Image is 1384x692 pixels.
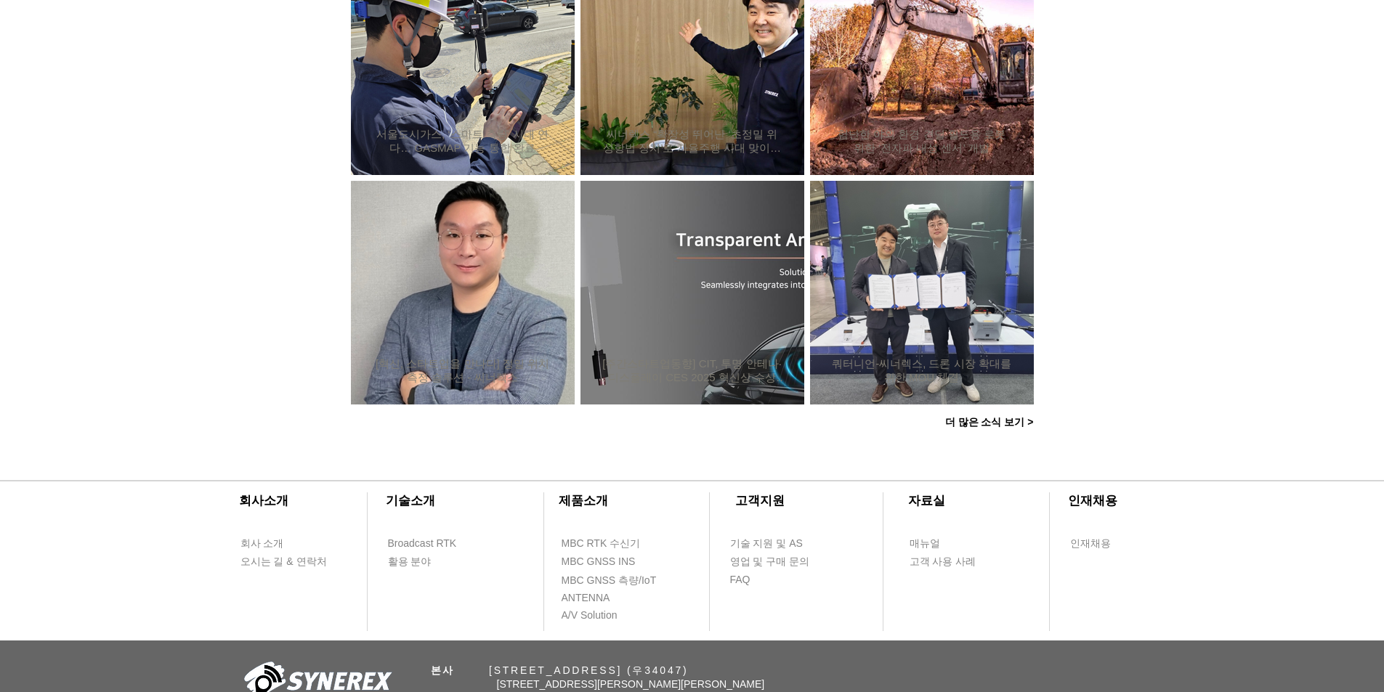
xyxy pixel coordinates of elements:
[239,494,288,508] span: ​회사소개
[935,408,1044,437] a: 더 많은 소식 보기 >
[388,537,457,551] span: Broadcast RTK
[561,589,644,607] a: ANTENNA
[559,494,608,508] span: ​제품소개
[562,574,657,588] span: MBC GNSS 측량/IoT
[729,571,813,589] a: FAQ
[735,494,785,508] span: ​고객지원
[602,357,782,385] a: [주간스타트업동향] CIT, 투명 안테나·디스플레이 CES 2025 혁신상 수상 外
[562,555,636,569] span: MBC GNSS INS
[730,537,803,551] span: 기술 지원 및 AS
[240,537,284,551] span: 회사 소개
[1069,534,1138,553] a: 인재채용
[373,128,553,155] h2: 서울도시가스, ‘스마트 측량’ 시대 연다… GASMAP 기능 통합 완료
[387,553,471,571] a: 활용 분야
[373,357,553,385] a: [혁신, 스타트업을 만나다] 정밀 위치측정 솔루션 - 씨너렉스
[240,555,327,569] span: 오시는 길 & 연락처
[730,573,750,587] span: FAQ
[240,553,338,571] a: 오시는 길 & 연락처
[1070,537,1111,551] span: 인재채용
[373,127,553,155] a: 서울도시가스, ‘스마트 측량’ 시대 연다… GASMAP 기능 통합 완료
[910,555,976,569] span: 고객 사용 사례
[561,553,652,571] a: MBC GNSS INS
[386,494,435,508] span: ​기술소개
[602,128,782,155] h2: 씨너렉스 “확장성 뛰어난 ‘초정밀 위성항법 장치’로 자율주행 시대 맞이할 것”
[497,678,765,690] span: [STREET_ADDRESS][PERSON_NAME][PERSON_NAME]
[561,606,644,624] a: A/V Solution
[562,608,618,623] span: A/V Solution
[908,494,945,508] span: ​자료실
[832,357,1012,385] a: 쿼터니언-씨너렉스, 드론 시장 확대를 위한 MOU 체결
[832,127,1012,155] a: 험난한 야외 환경 견딜 필드용 로봇 위한 ‘전자파 내성 센서’ 개발
[910,537,940,551] span: 매뉴얼
[388,555,432,569] span: 활용 분야
[1217,630,1384,692] iframe: Wix Chat
[562,537,641,551] span: MBC RTK 수신기
[602,127,782,155] a: 씨너렉스 “확장성 뛰어난 ‘초정밀 위성항법 장치’로 자율주행 시대 맞이할 것”
[561,571,688,590] a: MBC GNSS 측량/IoT
[562,591,610,606] span: ANTENNA
[909,534,992,553] a: 매뉴얼
[909,553,992,571] a: 고객 사용 사례
[431,664,689,676] span: ​ [STREET_ADDRESS] (우34047)
[730,555,810,569] span: 영업 및 구매 문의
[729,553,813,571] a: 영업 및 구매 문의
[945,416,1034,429] span: 더 많은 소식 보기 >
[387,534,471,553] a: Broadcast RTK
[832,128,1012,155] h2: 험난한 야외 환경 견딜 필드용 로봇 위한 ‘전자파 내성 센서’ 개발
[240,534,323,553] a: 회사 소개
[561,534,670,553] a: MBC RTK 수신기
[729,534,838,553] a: 기술 지원 및 AS
[1068,494,1117,508] span: ​인재채용
[431,664,456,676] span: 본사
